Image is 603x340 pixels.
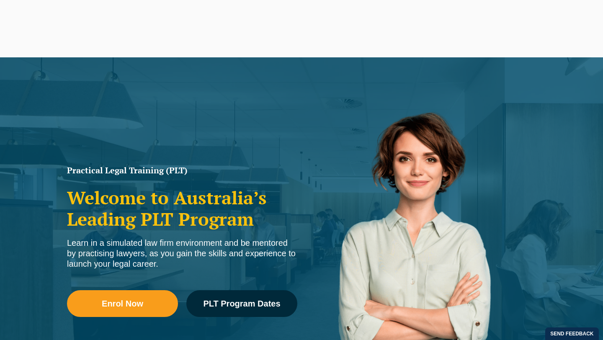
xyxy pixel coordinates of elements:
h2: Welcome to Australia’s Leading PLT Program [67,187,297,229]
span: PLT Program Dates [203,299,280,308]
div: Learn in a simulated law firm environment and be mentored by practising lawyers, as you gain the ... [67,238,297,269]
span: Enrol Now [102,299,143,308]
a: PLT Program Dates [186,290,297,317]
h1: Practical Legal Training (PLT) [67,166,297,175]
a: Enrol Now [67,290,178,317]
